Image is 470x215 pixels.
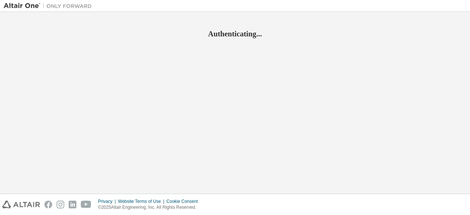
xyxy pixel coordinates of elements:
div: Privacy [98,198,118,204]
h2: Authenticating... [4,29,466,39]
img: altair_logo.svg [2,201,40,208]
img: instagram.svg [57,201,64,208]
img: Altair One [4,2,95,10]
div: Cookie Consent [166,198,202,204]
img: youtube.svg [81,201,91,208]
img: linkedin.svg [69,201,76,208]
p: © 2025 Altair Engineering, Inc. All Rights Reserved. [98,204,202,211]
div: Website Terms of Use [118,198,166,204]
img: facebook.svg [44,201,52,208]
